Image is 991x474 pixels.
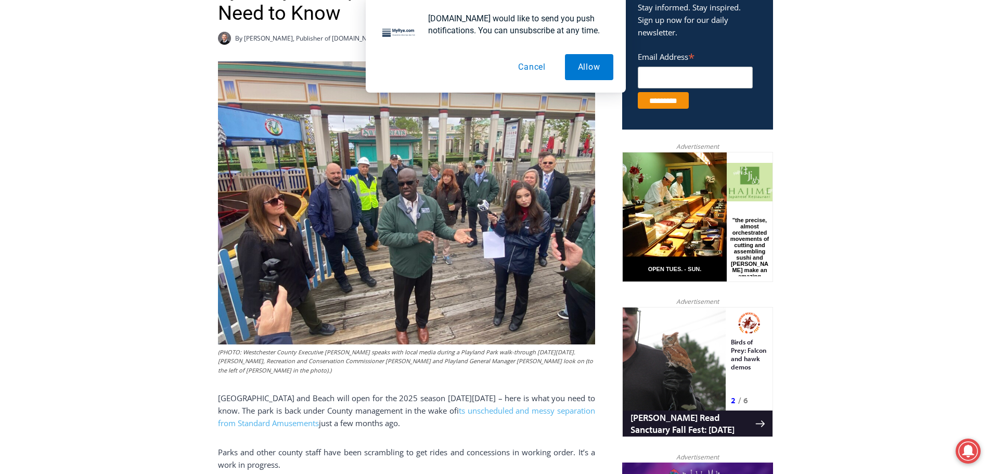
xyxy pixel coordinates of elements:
h4: [PERSON_NAME] Read Sanctuary Fall Fest: [DATE] [8,105,133,129]
span: Intern @ [DOMAIN_NAME] [272,104,482,127]
span: Advertisement [666,297,729,306]
span: Advertisement [666,142,729,151]
a: Intern @ [DOMAIN_NAME] [250,101,504,130]
span: just a few months ago. [319,418,400,428]
a: its unscheduled and messy separation from Standard Amusements [218,405,595,428]
button: Cancel [505,54,559,80]
span: Open Tues. - Sun. [PHONE_NUMBER] [3,107,102,147]
button: Allow [565,54,613,80]
img: notification icon [378,12,420,54]
a: Open Tues. - Sun. [PHONE_NUMBER] [1,105,105,130]
div: "[PERSON_NAME] and I covered the [DATE] Parade, which was a really eye opening experience as I ha... [263,1,492,101]
div: / [116,88,119,98]
div: Birds of Prey: Falcon and hawk demos [109,31,145,85]
span: Parks and other county staff have been scrambling to get rides and concessions in working order. ... [218,447,595,470]
div: 6 [121,88,126,98]
div: [DOMAIN_NAME] would like to send you push notifications. You can unsubscribe at any time. [420,12,613,36]
img: (PHOTO: Westchester County Executive Ken Jenkins speaks with local media during a Playland Park w... [218,61,595,344]
span: Advertisement [666,452,729,462]
a: [PERSON_NAME] Read Sanctuary Fall Fest: [DATE] [1,104,150,130]
span: [GEOGRAPHIC_DATA] and Beach will open for the 2025 season [DATE][DATE] – here is what you need to... [218,393,595,416]
figcaption: (PHOTO: Westchester County Executive [PERSON_NAME] speaks with local media during a Playland Park... [218,348,595,375]
div: 2 [109,88,113,98]
div: "the precise, almost orchestrated movements of cutting and assembling sushi and [PERSON_NAME] mak... [107,65,148,124]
